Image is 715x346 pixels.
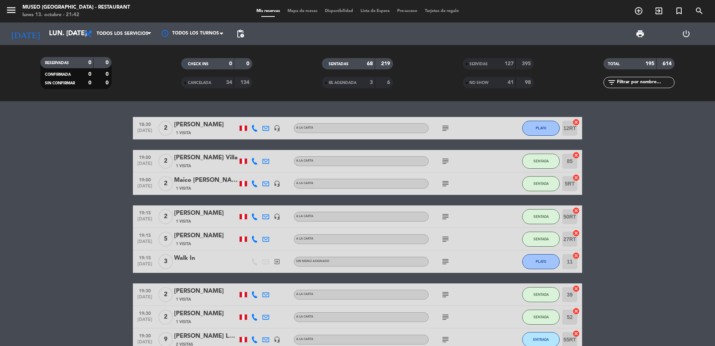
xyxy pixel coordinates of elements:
[525,80,532,85] strong: 98
[22,11,130,19] div: lunes 13. octubre - 21:42
[284,9,321,13] span: Mapa de mesas
[469,81,489,85] span: NO SHOW
[572,252,580,259] i: cancel
[136,217,154,225] span: [DATE]
[97,31,148,36] span: Todos los servicios
[675,6,684,15] i: turned_in_not
[441,179,450,188] i: subject
[695,6,704,15] i: search
[274,213,280,220] i: headset_mic
[88,80,91,85] strong: 0
[572,118,580,126] i: cancel
[508,80,514,85] strong: 41
[572,229,580,237] i: cancel
[533,214,549,219] span: SENTADA
[536,126,546,130] span: PLATO
[634,6,643,15] i: add_circle_outline
[136,262,154,270] span: [DATE]
[505,61,514,66] strong: 127
[682,29,691,38] i: power_settings_new
[253,9,284,13] span: Mis reservas
[572,330,580,337] i: cancel
[441,335,450,344] i: subject
[136,161,154,170] span: [DATE]
[441,212,450,221] i: subject
[321,9,357,13] span: Disponibilidad
[176,241,191,247] span: 1 Visita
[522,232,560,247] button: SENTADA
[329,62,349,66] span: SENTADAS
[367,61,373,66] strong: 68
[136,175,154,184] span: 19:00
[608,62,620,66] span: TOTAL
[174,253,238,263] div: Walk In
[158,287,173,302] span: 2
[393,9,421,13] span: Pre-acceso
[188,81,211,85] span: CANCELADA
[136,309,154,317] span: 19:30
[522,310,560,325] button: SENTADA
[296,315,313,318] span: A la carta
[136,120,154,128] span: 18:30
[441,257,450,266] i: subject
[469,62,488,66] span: SERVIDAS
[226,80,232,85] strong: 34
[106,72,110,77] strong: 0
[357,9,393,13] span: Lista de Espera
[533,337,549,342] span: ENTRADA
[329,81,356,85] span: RE AGENDADA
[136,317,154,326] span: [DATE]
[296,215,313,218] span: A la carta
[136,331,154,340] span: 19:30
[136,153,154,161] span: 19:00
[607,78,616,87] i: filter_list
[533,159,549,163] span: SENTADA
[136,286,154,295] span: 19:30
[174,175,238,185] div: Maico [PERSON_NAME] cayao
[240,80,251,85] strong: 134
[636,29,645,38] span: print
[370,80,373,85] strong: 3
[522,254,560,269] button: PLATO
[22,4,130,11] div: Museo [GEOGRAPHIC_DATA] - Restaurant
[176,186,191,192] span: 1 Visita
[88,60,91,65] strong: 0
[274,180,280,187] i: headset_mic
[572,307,580,315] i: cancel
[274,125,280,132] i: headset_mic
[296,338,313,341] span: A la carta
[536,259,546,264] span: PLATO
[381,61,392,66] strong: 219
[176,319,191,325] span: 1 Visita
[533,315,549,319] span: SENTADA
[176,130,191,136] span: 1 Visita
[522,287,560,302] button: SENTADA
[136,184,154,192] span: [DATE]
[441,157,450,166] i: subject
[645,61,654,66] strong: 195
[236,29,245,38] span: pending_actions
[522,61,532,66] strong: 395
[136,253,154,262] span: 19:15
[229,61,232,66] strong: 0
[158,232,173,247] span: 5
[274,258,280,265] i: exit_to_app
[296,126,313,129] span: A la carta
[441,235,450,244] i: subject
[6,4,17,16] i: menu
[176,297,191,303] span: 1 Visita
[663,22,709,45] div: LOG OUT
[136,295,154,303] span: [DATE]
[176,219,191,225] span: 1 Visita
[174,231,238,241] div: [PERSON_NAME]
[174,120,238,130] div: [PERSON_NAME]
[522,154,560,169] button: SENTADA
[522,121,560,136] button: PLATO
[6,25,45,42] i: [DATE]
[70,29,79,38] i: arrow_drop_down
[45,81,75,85] span: SIN CONFIRMAR
[45,73,71,76] span: CONFIRMADA
[654,6,663,15] i: exit_to_app
[296,237,313,240] span: A la carta
[274,336,280,343] i: headset_mic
